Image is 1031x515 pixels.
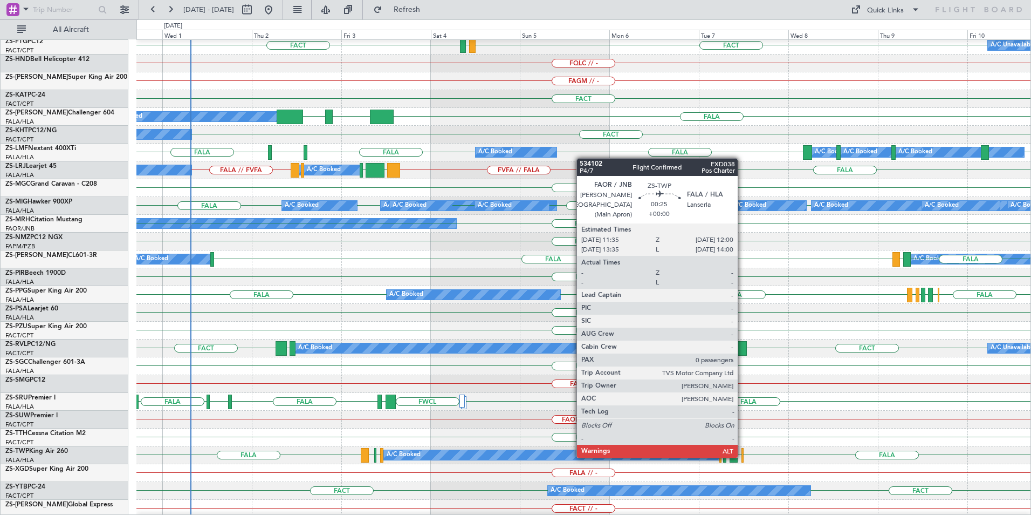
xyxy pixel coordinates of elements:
div: A/C Booked [389,287,423,303]
span: ZS-PZU [5,323,28,330]
span: ZS-RVL [5,341,27,348]
a: ZS-SRUPremier I [5,395,56,401]
div: A/C Booked [925,198,959,214]
a: ZS-PSALearjet 60 [5,306,58,312]
div: A/C Booked [913,251,947,267]
span: ZS-PIR [5,270,25,276]
div: A/C Booked [134,251,168,267]
div: A/C Booked [843,144,877,160]
a: FALA/HLA [5,456,34,464]
a: FALA/HLA [5,118,34,126]
a: ZS-XGDSuper King Air 200 [5,466,88,472]
a: FACT/CPT [5,46,33,55]
a: ZS-LRJLearjet 45 [5,163,57,170]
a: ZS-PZUSuper King Air 200 [5,323,87,330]
div: Thu 9 [878,30,967,39]
span: ZS-FTG [5,38,28,45]
div: [DATE] [164,22,182,31]
div: Quick Links [867,5,904,16]
a: FACT/CPT [5,100,33,108]
a: ZS-MRHCitation Mustang [5,216,83,223]
span: ZS-[PERSON_NAME] [5,110,68,116]
button: Quick Links [846,1,925,18]
button: All Aircraft [12,21,117,38]
span: ZS-LRJ [5,163,26,170]
span: ZS-KAT [5,92,28,98]
a: ZS-HNDBell Helicopter 412 [5,56,90,63]
a: FACT/CPT [5,421,33,429]
a: FACT/CPT [5,331,33,340]
a: ZS-[PERSON_NAME]CL601-3R [5,252,97,259]
div: A/C Booked [393,198,427,214]
a: ZS-TWPKing Air 260 [5,448,68,455]
a: ZS-KATPC-24 [5,92,45,98]
a: FALA/HLA [5,171,34,179]
a: FALA/HLA [5,314,34,322]
a: ZS-SGCChallenger 601-3A [5,359,85,365]
span: ZS-HND [5,56,30,63]
div: Mon 6 [609,30,699,39]
span: ZS-SMG [5,377,30,383]
a: ZS-[PERSON_NAME]Super King Air 200 [5,74,127,80]
span: ZS-SUW [5,412,30,419]
a: ZS-FTGPC12 [5,38,43,45]
span: ZS-PPG [5,288,28,294]
div: A/C Booked [383,198,417,214]
div: A/C Booked [732,198,766,214]
div: A/C Booked [814,198,848,214]
a: FALA/HLA [5,296,34,304]
div: Thu 2 [252,30,341,39]
span: ZS-[PERSON_NAME] [5,74,68,80]
span: ZS-SRU [5,395,28,401]
a: ZS-SMGPC12 [5,377,45,383]
a: FACT/CPT [5,135,33,144]
a: ZS-NMZPC12 NGX [5,234,63,241]
div: A/C Booked [815,144,849,160]
a: ZS-RVLPC12/NG [5,341,56,348]
span: ZS-MGC [5,181,30,187]
span: ZS-KHT [5,127,28,134]
a: FALA/HLA [5,367,34,375]
a: ZS-KHTPC12/NG [5,127,57,134]
div: A/C Booked [478,198,512,214]
span: Refresh [384,6,430,13]
span: ZS-XGD [5,466,29,472]
span: All Aircraft [28,26,114,33]
a: ZS-SUWPremier I [5,412,58,419]
a: FACT/CPT [5,438,33,446]
span: ZS-[PERSON_NAME] [5,502,68,508]
a: ZS-PIRBeech 1900D [5,270,66,276]
div: Wed 1 [162,30,252,39]
a: FACT/CPT [5,349,33,357]
a: FALA/HLA [5,278,34,286]
button: Refresh [368,1,433,18]
div: Wed 8 [788,30,878,39]
span: ZS-MIG [5,199,28,205]
span: ZS-YTB [5,484,28,490]
span: ZS-NMZ [5,234,30,241]
a: ZS-MGCGrand Caravan - C208 [5,181,97,187]
div: Sun 5 [520,30,609,39]
span: [DATE] - [DATE] [183,5,234,15]
span: ZS-TTH [5,430,28,437]
span: ZS-MRH [5,216,30,223]
span: ZS-LMF [5,145,28,152]
a: FALA/HLA [5,207,34,215]
div: Tue 7 [699,30,788,39]
a: FAPM/PZB [5,242,35,250]
div: Sat 4 [431,30,520,39]
a: ZS-PPGSuper King Air 200 [5,288,87,294]
a: FALA/HLA [5,153,34,161]
div: A/C Booked [307,162,341,178]
div: A/C Booked [478,144,512,160]
div: A/C Booked [298,340,332,356]
a: ZS-[PERSON_NAME]Global Express [5,502,113,508]
div: A/C Booked [650,198,684,214]
a: FACT/CPT [5,492,33,500]
a: ZS-MIGHawker 900XP [5,199,72,205]
div: Fri 3 [341,30,431,39]
a: ZS-TTHCessna Citation M2 [5,430,86,437]
span: ZS-PSA [5,306,28,312]
span: ZS-[PERSON_NAME] [5,252,68,259]
input: Trip Number [33,2,95,18]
